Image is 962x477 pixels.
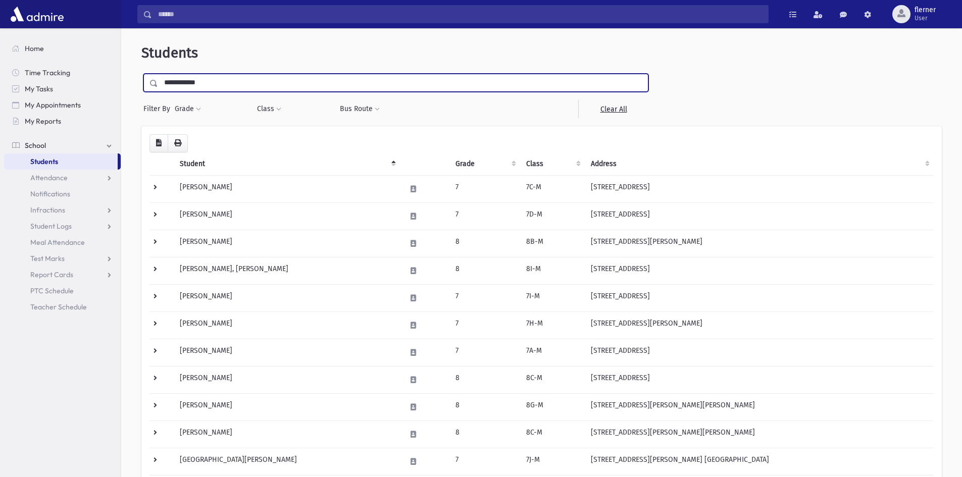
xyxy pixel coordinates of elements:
td: 8C-M [520,420,585,448]
span: PTC Schedule [30,286,74,295]
th: Class: activate to sort column ascending [520,152,585,176]
span: Meal Attendance [30,238,85,247]
span: Notifications [30,189,70,198]
td: 8I-M [520,257,585,284]
th: Grade: activate to sort column ascending [449,152,520,176]
td: 7 [449,175,520,202]
a: PTC Schedule [4,283,121,299]
td: 7D-M [520,202,585,230]
td: 7 [449,311,520,339]
td: [STREET_ADDRESS] [585,284,934,311]
td: 7H-M [520,311,585,339]
span: Filter By [143,103,174,114]
a: Teacher Schedule [4,299,121,315]
td: 7 [449,284,520,311]
td: [STREET_ADDRESS] [585,202,934,230]
span: My Appointments [25,100,81,110]
td: 7A-M [520,339,585,366]
button: Class [257,100,282,118]
td: 8B-M [520,230,585,257]
td: [STREET_ADDRESS] [585,366,934,393]
button: CSV [149,134,168,152]
td: 7J-M [520,448,585,475]
a: Students [4,153,118,170]
a: Home [4,40,121,57]
td: 7 [449,448,520,475]
td: [STREET_ADDRESS] [585,339,934,366]
a: School [4,137,121,153]
td: [PERSON_NAME] [174,366,400,393]
img: AdmirePro [8,4,66,24]
td: 8G-M [520,393,585,420]
a: Meal Attendance [4,234,121,250]
td: [PERSON_NAME] [174,202,400,230]
span: School [25,141,46,150]
td: [PERSON_NAME] [174,339,400,366]
span: Students [30,157,58,166]
td: 8C-M [520,366,585,393]
td: [STREET_ADDRESS][PERSON_NAME] [GEOGRAPHIC_DATA] [585,448,934,475]
td: [STREET_ADDRESS] [585,257,934,284]
td: 7 [449,339,520,366]
td: [PERSON_NAME] [174,311,400,339]
span: Teacher Schedule [30,302,87,311]
button: Grade [174,100,201,118]
td: [STREET_ADDRESS][PERSON_NAME][PERSON_NAME] [585,420,934,448]
a: My Tasks [4,81,121,97]
td: [PERSON_NAME] [174,230,400,257]
a: Notifications [4,186,121,202]
td: 8 [449,420,520,448]
td: 8 [449,230,520,257]
button: Print [168,134,188,152]
a: Infractions [4,202,121,218]
td: [PERSON_NAME] [174,393,400,420]
td: [PERSON_NAME], [PERSON_NAME] [174,257,400,284]
span: flerner [915,6,936,14]
span: User [915,14,936,22]
button: Bus Route [339,100,380,118]
span: Infractions [30,205,65,215]
td: [STREET_ADDRESS] [585,175,934,202]
a: Test Marks [4,250,121,267]
td: 7I-M [520,284,585,311]
span: My Reports [25,117,61,126]
a: Time Tracking [4,65,121,81]
td: 8 [449,257,520,284]
span: Attendance [30,173,68,182]
td: [STREET_ADDRESS][PERSON_NAME][PERSON_NAME] [585,393,934,420]
td: 8 [449,366,520,393]
span: Report Cards [30,270,73,279]
a: Student Logs [4,218,121,234]
td: 7C-M [520,175,585,202]
span: Home [25,44,44,53]
a: Attendance [4,170,121,186]
a: Report Cards [4,267,121,283]
td: [STREET_ADDRESS][PERSON_NAME] [585,311,934,339]
input: Search [152,5,768,23]
th: Student: activate to sort column descending [174,152,400,176]
td: [PERSON_NAME] [174,284,400,311]
th: Address: activate to sort column ascending [585,152,934,176]
span: Student Logs [30,222,72,231]
a: Clear All [578,100,648,118]
td: 8 [449,393,520,420]
td: [GEOGRAPHIC_DATA][PERSON_NAME] [174,448,400,475]
td: 7 [449,202,520,230]
span: Time Tracking [25,68,70,77]
span: Students [141,44,198,61]
td: [PERSON_NAME] [174,175,400,202]
a: My Reports [4,113,121,129]
span: My Tasks [25,84,53,93]
td: [PERSON_NAME] [174,420,400,448]
td: [STREET_ADDRESS][PERSON_NAME] [585,230,934,257]
span: Test Marks [30,254,65,263]
a: My Appointments [4,97,121,113]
